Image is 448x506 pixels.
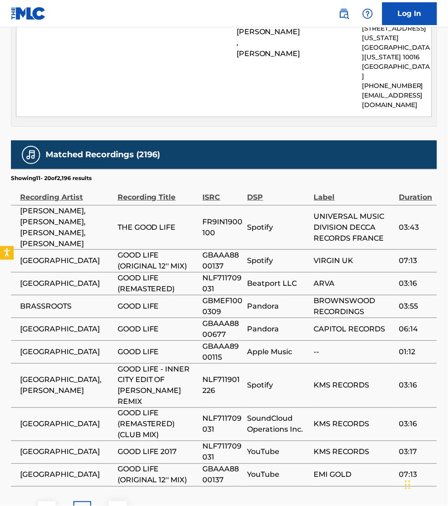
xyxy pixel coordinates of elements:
[118,364,198,408] span: GOOD LIFE - INNER CITY EDIT OF [PERSON_NAME] REMIX
[118,182,198,203] div: Recording Title
[314,380,395,391] span: KMS RECORDS
[314,295,395,317] span: BROWNSWOOD RECORDINGS
[399,278,433,289] span: 03:16
[237,5,300,58] span: [PERSON_NAME], [PERSON_NAME], [PERSON_NAME]
[203,413,243,435] span: NLF711709031
[314,182,395,203] div: Label
[402,462,448,506] iframe: Chat Widget
[118,408,198,441] span: GOOD LIFE (REMASTERED) (CLUB MIX)
[362,62,432,81] p: [GEOGRAPHIC_DATA]
[314,278,395,289] span: ARVA
[20,470,113,480] span: [GEOGRAPHIC_DATA]
[11,174,92,182] p: Showing 11 - 20 of 2,196 results
[203,341,243,363] span: GBAAA8900115
[247,255,309,266] span: Spotify
[362,91,432,110] p: [EMAIL_ADDRESS][DOMAIN_NAME]
[20,419,113,430] span: [GEOGRAPHIC_DATA]
[362,33,432,62] p: [US_STATE][GEOGRAPHIC_DATA][US_STATE] 10016
[247,380,309,391] span: Spotify
[314,346,395,357] span: --
[203,295,243,317] span: GBMEF1000309
[11,7,46,20] img: MLC Logo
[359,5,377,23] div: Help
[118,301,198,312] span: GOOD LIFE
[203,182,243,203] div: ISRC
[26,150,36,160] img: Matched Recordings
[203,273,243,294] span: NLF711709031
[314,255,395,266] span: VIRGIN UK
[314,324,395,335] span: CAPITOL RECORDS
[247,447,309,458] span: YouTube
[203,250,243,272] span: GBAAA8800137
[314,470,395,480] span: EMI GOLD
[118,464,198,486] span: GOOD LIFE (ORIGINAL 12'' MIX)
[20,206,113,249] span: [PERSON_NAME], [PERSON_NAME], [PERSON_NAME], [PERSON_NAME]
[399,301,433,312] span: 03:55
[247,413,309,435] span: SoundCloud Operations Inc.
[399,447,433,458] span: 03:17
[399,470,433,480] span: 07:13
[247,278,309,289] span: Beatport LLC
[362,24,432,33] p: [STREET_ADDRESS]
[203,217,243,238] span: FR9IN1900100
[247,301,309,312] span: Pandora
[382,2,437,25] a: Log In
[203,441,243,463] span: NLF711709031
[339,8,350,19] img: search
[247,346,309,357] span: Apple Music
[247,470,309,480] span: YouTube
[314,447,395,458] span: KMS RECORDS
[118,447,198,458] span: GOOD LIFE 2017
[399,255,433,266] span: 07:13
[20,278,113,289] span: [GEOGRAPHIC_DATA]
[20,182,113,203] div: Recording Artist
[20,375,113,397] span: [GEOGRAPHIC_DATA], [PERSON_NAME]
[247,182,309,203] div: DSP
[399,222,433,233] span: 03:43
[118,324,198,335] span: GOOD LIFE
[399,324,433,335] span: 06:14
[362,8,373,19] img: help
[399,419,433,430] span: 03:16
[20,346,113,357] span: [GEOGRAPHIC_DATA]
[399,380,433,391] span: 03:16
[118,273,198,294] span: GOOD LIFE (REMASTERED)
[405,471,411,499] div: Drag
[203,375,243,397] span: NLF711901226
[399,182,433,203] div: Duration
[118,346,198,357] span: GOOD LIFE
[335,5,353,23] a: Public Search
[20,301,113,312] span: BRASSROOTS
[46,150,160,160] h5: Matched Recordings (2196)
[362,81,432,91] p: [PHONE_NUMBER]
[20,447,113,458] span: [GEOGRAPHIC_DATA]
[314,211,395,244] span: UNIVERSAL MUSIC DIVISION DECCA RECORDS FRANCE
[247,324,309,335] span: Pandora
[203,464,243,486] span: GBAAA8800137
[118,222,198,233] span: THE GOOD LIFE
[118,250,198,272] span: GOOD LIFE (ORIGINAL 12'' MIX)
[247,222,309,233] span: Spotify
[20,324,113,335] span: [GEOGRAPHIC_DATA]
[20,255,113,266] span: [GEOGRAPHIC_DATA]
[203,318,243,340] span: GBAAA8800677
[314,419,395,430] span: KMS RECORDS
[399,346,433,357] span: 01:12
